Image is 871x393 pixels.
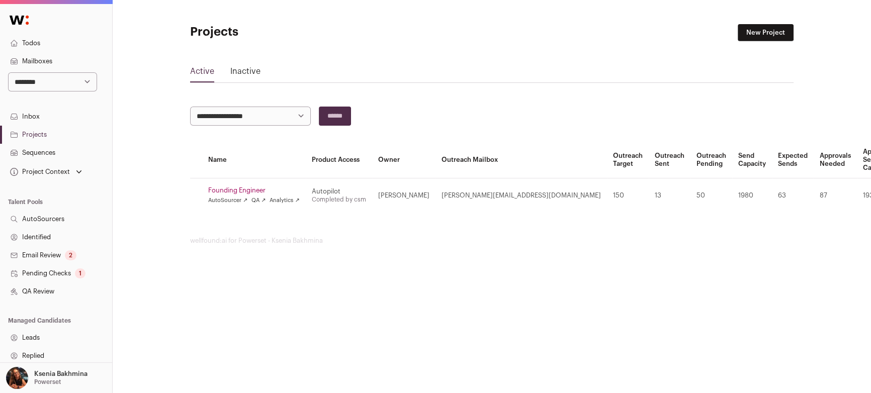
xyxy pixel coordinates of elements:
th: Owner [372,142,436,178]
div: Project Context [8,168,70,176]
a: Completed by csm [312,197,366,203]
th: Approvals Needed [814,142,857,178]
th: Product Access [306,142,372,178]
button: Open dropdown [4,367,90,389]
th: Name [202,142,306,178]
th: Outreach Sent [649,142,690,178]
a: Active [190,65,214,81]
img: Wellfound [4,10,34,30]
th: Outreach Target [607,142,649,178]
a: QA ↗ [251,197,266,205]
button: Open dropdown [8,165,84,179]
a: New Project [738,24,794,41]
a: Analytics ↗ [270,197,299,205]
td: 87 [814,178,857,213]
th: Outreach Pending [690,142,732,178]
td: 63 [772,178,814,213]
th: Expected Sends [772,142,814,178]
a: AutoSourcer ↗ [208,197,247,205]
a: Founding Engineer [208,186,300,194]
div: 1 [75,268,85,278]
img: 13968079-medium_jpg [6,367,28,389]
th: Outreach Mailbox [436,142,607,178]
td: [PERSON_NAME][EMAIL_ADDRESS][DOMAIN_NAME] [436,178,607,213]
td: 1980 [732,178,772,213]
div: Autopilot [312,187,366,195]
td: 150 [607,178,649,213]
th: Send Capacity [732,142,772,178]
a: Inactive [230,65,260,81]
footer: wellfound:ai for Powerset - Ksenia Bakhmina [190,237,794,245]
td: 50 [690,178,732,213]
td: [PERSON_NAME] [372,178,436,213]
h1: Projects [190,24,391,40]
div: 2 [65,250,76,260]
p: Powerset [34,378,61,386]
td: 13 [649,178,690,213]
p: Ksenia Bakhmina [34,370,88,378]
